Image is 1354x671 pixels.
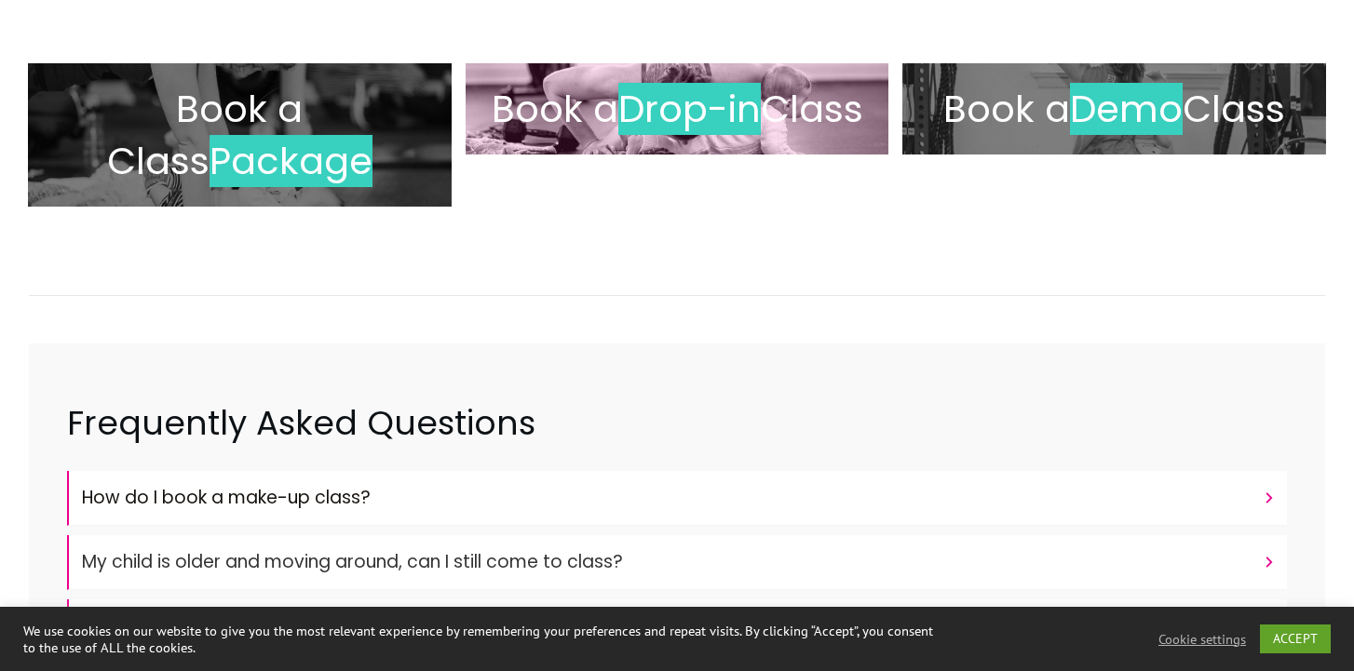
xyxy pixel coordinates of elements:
[210,135,372,187] span: Package
[1183,83,1285,135] span: Class
[107,83,304,187] span: Book a Class
[1158,631,1246,648] a: Cookie settings
[1070,83,1183,135] span: Demo
[485,83,870,135] h2: Book a Class
[23,623,939,656] div: We use cookies on our website to give you the most relevant experience by remembering your prefer...
[67,400,1287,469] h2: Frequently Asked Questions
[82,549,623,574] font: My child is older and moving around, can I still come to class?
[82,480,1253,516] h4: How do I book a make-up class?
[618,83,761,135] span: Drop-in
[1260,624,1331,653] a: ACCEPT
[943,83,1070,135] span: Book a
